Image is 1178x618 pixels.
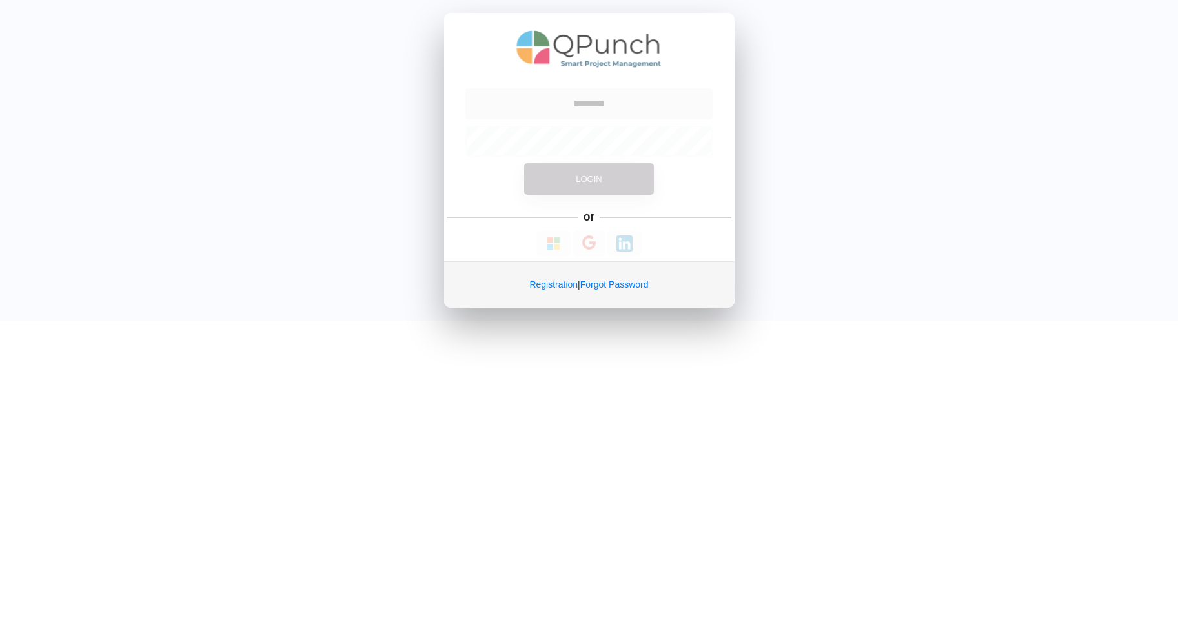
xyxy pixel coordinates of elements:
[536,231,571,256] button: Continue With Microsoft Azure
[529,279,578,290] a: Registration
[616,235,633,252] img: Loading...
[576,174,602,184] span: Login
[516,26,662,72] img: QPunch
[444,261,735,308] div: |
[581,208,597,226] h5: or
[573,230,605,257] button: Continue With Google
[524,163,653,195] button: Login
[580,279,649,290] a: Forgot Password
[545,235,562,252] img: Loading...
[607,231,642,256] button: Continue With LinkedIn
